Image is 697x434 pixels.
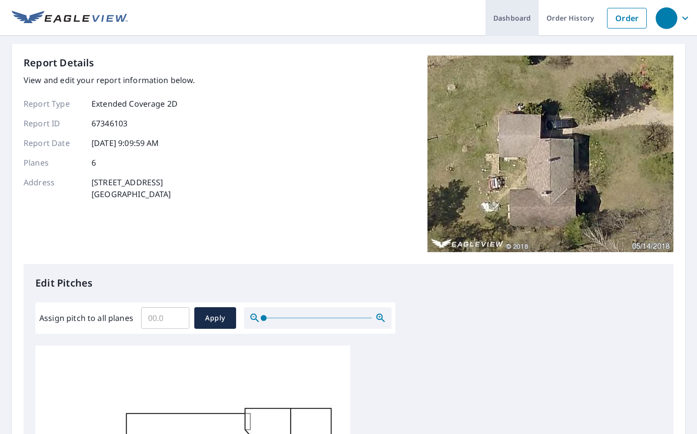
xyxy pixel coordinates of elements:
[91,137,159,149] p: [DATE] 9:09:59 AM
[12,11,128,26] img: EV Logo
[24,98,83,110] p: Report Type
[91,176,171,200] p: [STREET_ADDRESS] [GEOGRAPHIC_DATA]
[24,74,195,86] p: View and edit your report information below.
[91,98,178,110] p: Extended Coverage 2D
[24,117,83,129] p: Report ID
[194,307,236,329] button: Apply
[91,157,96,169] p: 6
[202,312,228,324] span: Apply
[24,157,83,169] p: Planes
[24,176,83,200] p: Address
[35,276,662,290] p: Edit Pitches
[427,56,673,252] img: Top image
[607,8,647,29] a: Order
[24,137,83,149] p: Report Date
[91,117,127,129] p: 67346103
[39,312,133,324] label: Assign pitch to all planes
[141,304,189,332] input: 00.0
[24,56,94,70] p: Report Details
